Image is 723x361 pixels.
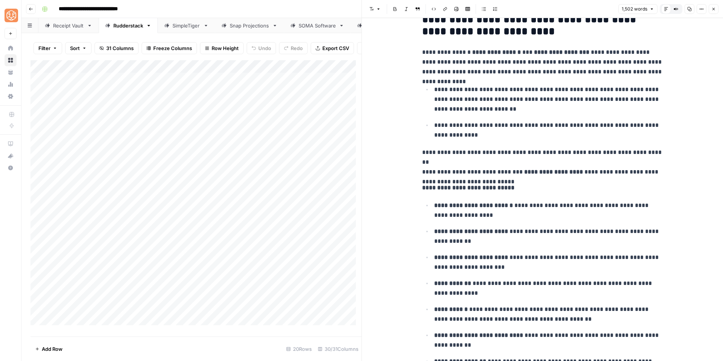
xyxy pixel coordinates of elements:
[142,42,197,54] button: Freeze Columns
[106,44,134,52] span: 31 Columns
[322,44,349,52] span: Export CSV
[34,42,62,54] button: Filter
[172,22,200,29] div: SimpleTiger
[5,150,17,162] button: What's new?
[200,42,244,54] button: Row Height
[212,44,239,52] span: Row Height
[5,78,17,90] a: Usage
[315,343,361,355] div: 30/31 Columns
[5,162,17,174] button: Help + Support
[153,44,192,52] span: Freeze Columns
[53,22,84,29] div: Receipt Vault
[42,345,63,353] span: Add Row
[291,44,303,52] span: Redo
[158,18,215,33] a: SimpleTiger
[31,343,67,355] button: Add Row
[113,22,143,29] div: Rudderstack
[351,18,421,33] a: [DOMAIN_NAME]
[5,6,17,25] button: Workspace: SimpleTiger
[5,66,17,78] a: Your Data
[215,18,284,33] a: Snap Projections
[279,42,308,54] button: Redo
[5,54,17,66] a: Browse
[5,150,16,161] div: What's new?
[283,343,315,355] div: 20 Rows
[230,22,269,29] div: Snap Projections
[38,18,99,33] a: Receipt Vault
[618,4,657,14] button: 1,502 words
[622,6,647,12] span: 1,502 words
[38,44,50,52] span: Filter
[311,42,354,54] button: Export CSV
[5,9,18,22] img: SimpleTiger Logo
[99,18,158,33] a: Rudderstack
[258,44,271,52] span: Undo
[65,42,92,54] button: Sort
[284,18,351,33] a: SOMA Software
[5,90,17,102] a: Settings
[247,42,276,54] button: Undo
[95,42,139,54] button: 31 Columns
[5,138,17,150] a: AirOps Academy
[70,44,80,52] span: Sort
[5,42,17,54] a: Home
[299,22,336,29] div: SOMA Software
